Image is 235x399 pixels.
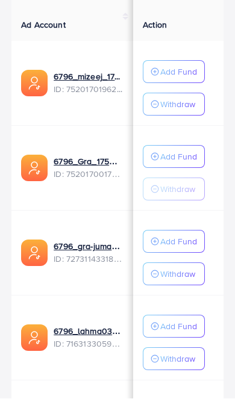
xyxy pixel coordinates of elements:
[143,178,205,201] button: Withdraw
[143,19,167,31] span: Action
[54,241,122,253] a: 6796_gra-jumal_1693403908158
[143,315,205,338] button: Add Fund
[143,348,205,371] button: Withdraw
[143,230,205,253] button: Add Fund
[21,325,48,351] img: ic-ads-acc.e4c84228.svg
[54,241,122,265] div: <span class='underline'>6796_gra-jumal_1693403908158</span></br>7273114331808661505
[21,70,48,97] img: ic-ads-acc.e4c84228.svg
[143,146,205,169] button: Add Fund
[54,84,122,96] span: ID: 7520170196233912338
[54,326,122,350] div: <span class='underline'>6796_lahma0312_04</span></br>7163133059045408770
[21,240,48,267] img: ic-ads-acc.e4c84228.svg
[160,320,197,334] p: Add Fund
[143,61,205,84] button: Add Fund
[54,169,122,181] span: ID: 7520170017913143303
[160,235,197,249] p: Add Fund
[184,345,226,390] iframe: Chat
[54,71,122,83] a: 6796_mizeej_1750926133170
[21,19,66,31] span: Ad Account
[54,71,122,96] div: <span class='underline'>6796_mizeej_1750926133170</span></br>7520170196233912338
[143,263,205,286] button: Withdraw
[160,352,195,367] p: Withdraw
[160,150,197,164] p: Add Fund
[21,155,48,182] img: ic-ads-acc.e4c84228.svg
[54,253,122,265] span: ID: 7273114331808661505
[54,326,122,338] a: 6796_lahma0312_04
[54,156,122,181] div: <span class='underline'>6796_Gra_1750926084543</span></br>7520170017913143303
[160,182,195,197] p: Withdraw
[160,267,195,282] p: Withdraw
[160,65,197,79] p: Add Fund
[54,156,122,168] a: 6796_Gra_1750926084543
[160,97,195,112] p: Withdraw
[54,338,122,350] span: ID: 7163133059045408770
[143,93,205,116] button: Withdraw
